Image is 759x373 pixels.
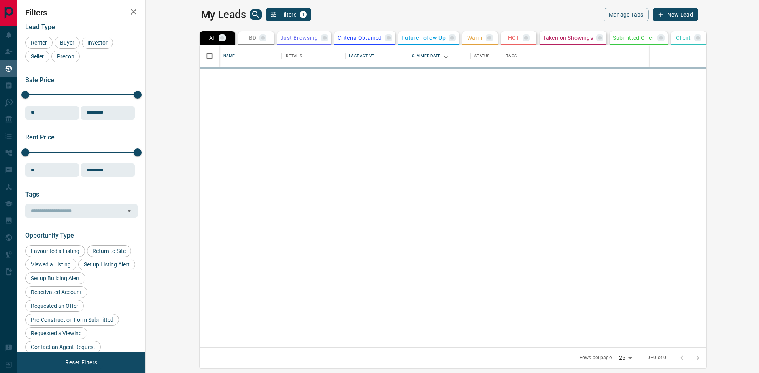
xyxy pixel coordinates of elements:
[408,45,470,67] div: Claimed Date
[250,9,262,20] button: search button
[25,245,85,257] div: Favourited a Listing
[87,245,131,257] div: Return to Site
[467,35,483,41] p: Warm
[502,45,753,67] div: Tags
[60,356,102,369] button: Reset Filters
[676,35,691,41] p: Client
[402,35,446,41] p: Future Follow Up
[349,45,374,67] div: Last Active
[543,35,593,41] p: Taken on Showings
[81,261,132,268] span: Set up Listing Alert
[648,354,666,361] p: 0–0 of 0
[57,39,77,46] span: Buyer
[28,330,85,336] span: Requested a Viewing
[266,8,311,21] button: Filters1
[25,51,49,62] div: Seller
[223,45,235,67] div: Name
[209,35,215,41] p: All
[25,259,76,270] div: Viewed a Listing
[25,133,55,141] span: Rent Price
[28,317,116,323] span: Pre-Construction Form Submitted
[25,23,55,31] span: Lead Type
[25,76,54,84] span: Sale Price
[55,37,80,49] div: Buyer
[51,51,80,62] div: Precon
[28,303,81,309] span: Requested an Offer
[508,35,519,41] p: HOT
[470,45,502,67] div: Status
[28,344,98,350] span: Contact an Agent Request
[25,341,101,353] div: Contact an Agent Request
[604,8,649,21] button: Manage Tabs
[412,45,441,67] div: Claimed Date
[300,12,306,17] span: 1
[85,39,110,46] span: Investor
[345,45,408,67] div: Last Active
[219,45,282,67] div: Name
[78,259,135,270] div: Set up Listing Alert
[25,314,119,326] div: Pre-Construction Form Submitted
[25,37,53,49] div: Renter
[245,35,256,41] p: TBD
[28,53,47,60] span: Seller
[124,205,135,216] button: Open
[54,53,77,60] span: Precon
[90,248,128,254] span: Return to Site
[28,248,82,254] span: Favourited a Listing
[82,37,113,49] div: Investor
[201,8,246,21] h1: My Leads
[506,45,517,67] div: Tags
[28,275,83,281] span: Set up Building Alert
[653,8,698,21] button: New Lead
[286,45,302,67] div: Details
[25,286,87,298] div: Reactivated Account
[338,35,382,41] p: Criteria Obtained
[474,45,489,67] div: Status
[28,261,74,268] span: Viewed a Listing
[25,272,85,284] div: Set up Building Alert
[28,289,85,295] span: Reactivated Account
[613,35,654,41] p: Submitted Offer
[580,354,613,361] p: Rows per page:
[25,191,39,198] span: Tags
[25,232,74,239] span: Opportunity Type
[440,51,451,62] button: Sort
[25,327,87,339] div: Requested a Viewing
[25,8,138,17] h2: Filters
[616,352,635,364] div: 25
[28,39,50,46] span: Renter
[280,35,318,41] p: Just Browsing
[282,45,345,67] div: Details
[25,300,84,312] div: Requested an Offer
